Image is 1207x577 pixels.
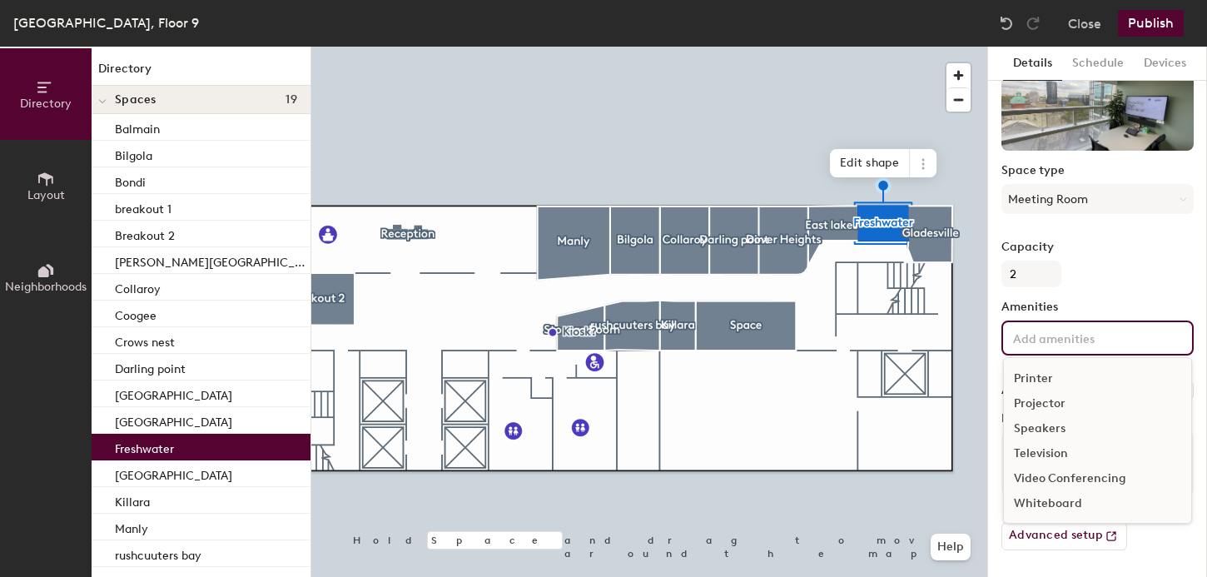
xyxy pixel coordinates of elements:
p: Collaroy [115,277,161,296]
div: Printer [1004,366,1191,391]
p: Freshwater [115,437,174,456]
div: [GEOGRAPHIC_DATA], Floor 9 [13,12,199,33]
span: Layout [27,188,65,202]
img: Redo [1025,15,1041,32]
p: Darling point [115,357,186,376]
img: Undo [998,15,1015,32]
button: Help [931,534,971,560]
label: Notes [1001,412,1194,425]
div: Video Conferencing [1004,466,1191,491]
p: Manly [115,517,148,536]
button: Advanced setup [1001,522,1127,550]
p: [GEOGRAPHIC_DATA] [115,410,232,430]
p: Coogee [115,304,156,323]
button: Close [1068,10,1101,37]
p: rushcuuters bay [115,544,201,563]
p: Breakout 2 [115,224,175,243]
span: Edit shape [830,149,910,177]
p: breakout 1 [115,197,171,216]
div: Whiteboard [1004,491,1191,516]
p: [GEOGRAPHIC_DATA] [115,464,232,483]
p: Bilgola [115,144,152,163]
div: Projector [1004,391,1191,416]
button: Publish [1118,10,1184,37]
label: Capacity [1001,241,1194,254]
button: Devices [1134,47,1196,81]
div: Speakers [1004,416,1191,441]
label: Space type [1001,164,1194,177]
label: Accessible [1001,384,1060,397]
p: Balmain [115,117,160,137]
button: Meeting Room [1001,184,1194,214]
span: Neighborhoods [5,280,87,294]
p: Crows nest [115,331,175,350]
input: Add amenities [1010,327,1160,347]
p: [GEOGRAPHIC_DATA] [115,384,232,403]
img: The space named Freshwater [1001,67,1194,151]
button: Details [1003,47,1062,81]
label: Amenities [1001,301,1194,314]
span: 19 [286,93,297,107]
span: Directory [20,97,72,111]
button: Schedule [1062,47,1134,81]
p: Killara [115,490,150,510]
span: Spaces [115,93,156,107]
p: Bondi [115,171,146,190]
p: [PERSON_NAME][GEOGRAPHIC_DATA] [115,251,307,270]
div: Television [1004,441,1191,466]
h1: Directory [92,60,310,86]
